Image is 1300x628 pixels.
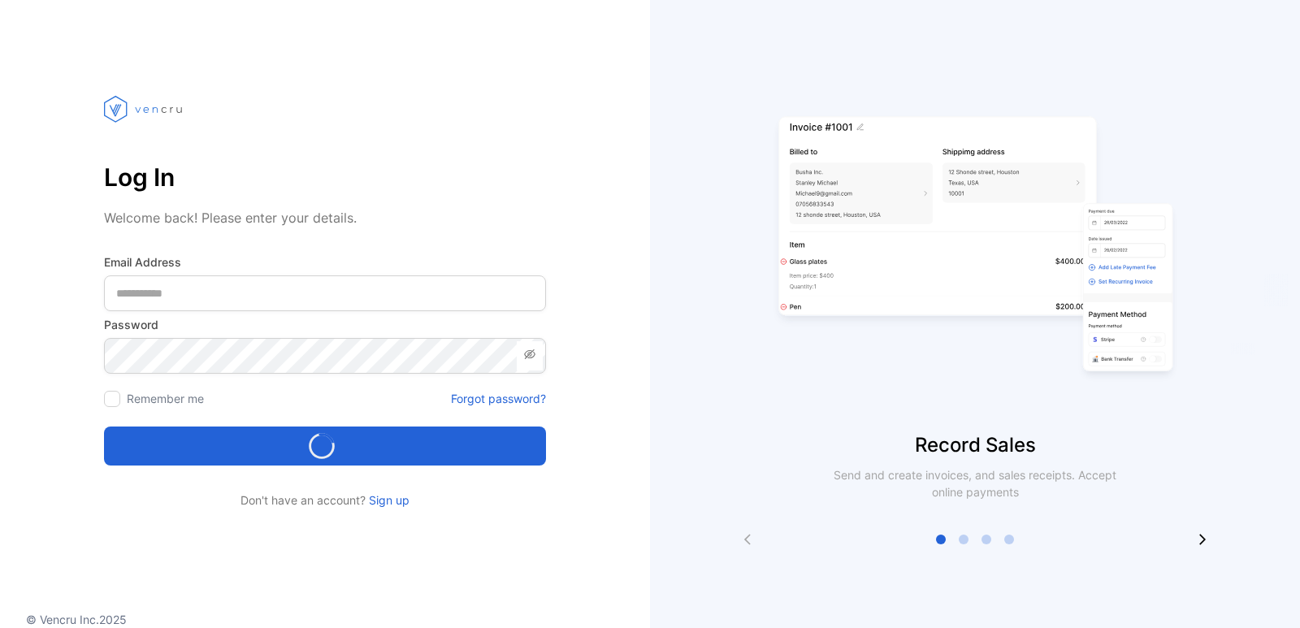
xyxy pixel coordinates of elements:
label: Password [104,316,546,333]
p: Log In [104,158,546,197]
p: Don't have an account? [104,492,546,509]
label: Remember me [127,392,204,405]
p: Welcome back! Please enter your details. [104,208,546,227]
label: Email Address [104,253,546,271]
img: slider image [772,65,1178,431]
img: vencru logo [104,65,185,153]
a: Sign up [366,493,409,507]
p: Send and create invoices, and sales receipts. Accept online payments [819,466,1131,500]
a: Forgot password? [451,390,546,407]
p: Record Sales [650,431,1300,460]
